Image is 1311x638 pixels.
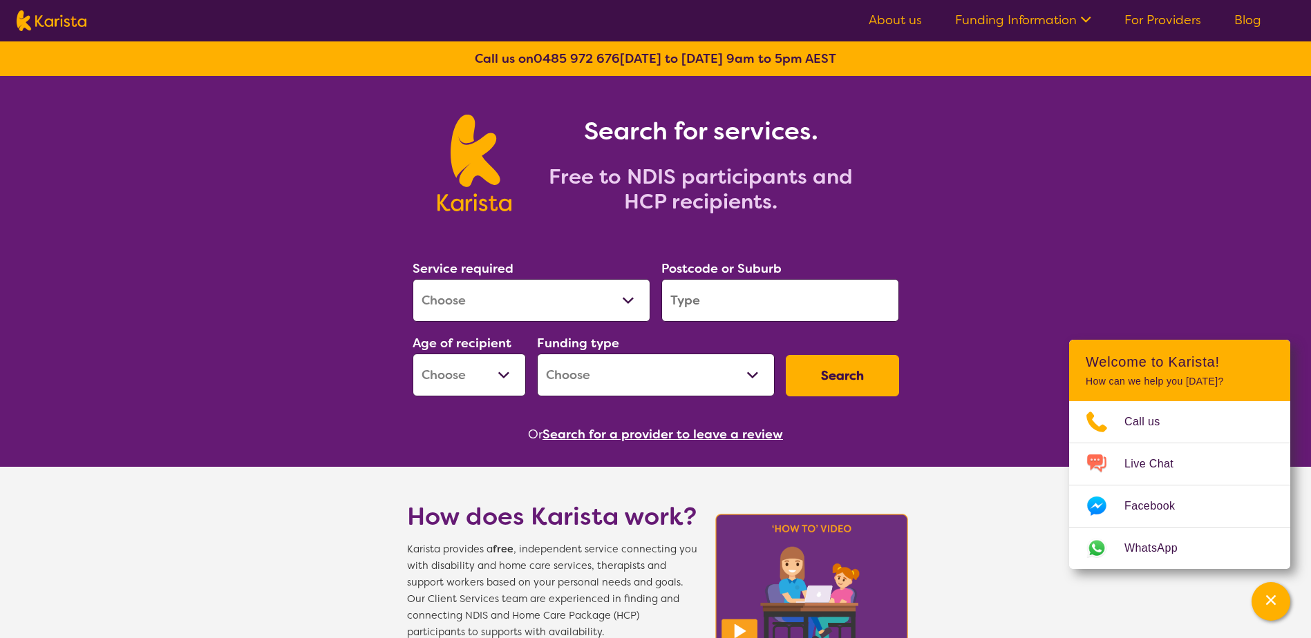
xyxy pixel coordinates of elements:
[1234,12,1261,28] a: Blog
[1069,340,1290,569] div: Channel Menu
[543,424,783,445] button: Search for a provider to leave a review
[955,12,1091,28] a: Funding Information
[493,543,513,556] b: free
[413,260,513,277] label: Service required
[1086,376,1274,387] p: How can we help you [DATE]?
[1069,528,1290,569] a: Web link opens in a new tab.
[534,50,620,67] a: 0485 972 676
[437,115,511,211] img: Karista logo
[661,279,899,322] input: Type
[475,50,836,67] b: Call us on [DATE] to [DATE] 9am to 5pm AEST
[1124,454,1190,474] span: Live Chat
[537,335,619,351] label: Funding type
[1069,401,1290,569] ul: Choose channel
[1124,538,1194,559] span: WhatsApp
[1086,354,1274,370] h2: Welcome to Karista!
[1124,412,1177,432] span: Call us
[413,335,511,351] label: Age of recipient
[1252,582,1290,621] button: Channel Menu
[786,355,899,396] button: Search
[1124,12,1201,28] a: For Providers
[17,10,86,31] img: Karista logo
[661,260,782,277] label: Postcode or Suburb
[1124,496,1191,516] span: Facebook
[869,12,922,28] a: About us
[528,115,874,148] h1: Search for services.
[407,500,697,533] h1: How does Karista work?
[528,424,543,445] span: Or
[528,164,874,214] h2: Free to NDIS participants and HCP recipients.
